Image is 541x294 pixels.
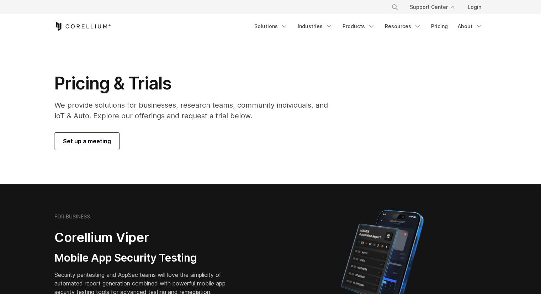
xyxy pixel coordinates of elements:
[54,133,120,150] a: Set up a meeting
[250,20,487,33] div: Navigation Menu
[250,20,292,33] a: Solutions
[293,20,337,33] a: Industries
[427,20,452,33] a: Pricing
[462,1,487,14] a: Login
[454,20,487,33] a: About
[383,1,487,14] div: Navigation Menu
[54,22,111,31] a: Corellium Home
[63,137,111,145] span: Set up a meeting
[54,251,237,265] h3: Mobile App Security Testing
[388,1,401,14] button: Search
[54,213,90,220] h6: FOR BUSINESS
[54,73,338,94] h1: Pricing & Trials
[404,1,459,14] a: Support Center
[381,20,425,33] a: Resources
[54,229,237,246] h2: Corellium Viper
[338,20,379,33] a: Products
[54,100,338,121] p: We provide solutions for businesses, research teams, community individuals, and IoT & Auto. Explo...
